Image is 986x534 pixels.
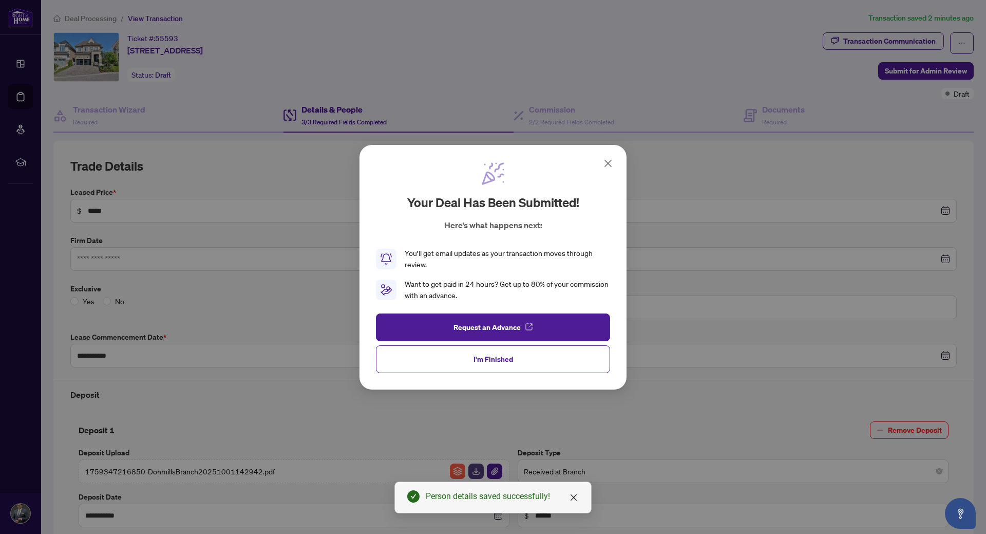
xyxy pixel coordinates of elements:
span: check-circle [407,490,420,503]
span: close [570,493,578,502]
span: Request an Advance [453,319,521,335]
button: I'm Finished [376,345,610,373]
div: Want to get paid in 24 hours? Get up to 80% of your commission with an advance. [405,279,610,301]
h2: Your deal has been submitted! [407,194,579,211]
div: Person details saved successfully! [426,490,579,503]
span: I'm Finished [473,351,513,367]
div: You’ll get email updates as your transaction moves through review. [405,248,610,270]
button: Open asap [945,498,976,529]
a: Close [568,492,579,503]
p: Here’s what happens next: [444,219,542,231]
button: Request an Advance [376,313,610,341]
